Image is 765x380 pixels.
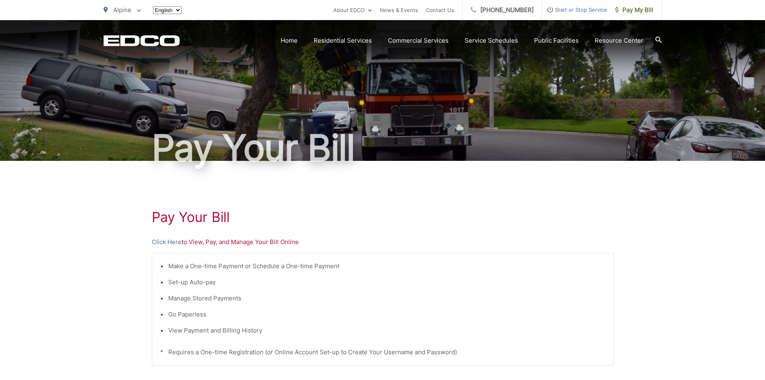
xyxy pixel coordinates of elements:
[104,35,180,46] a: EDCD logo. Return to the homepage.
[168,277,605,287] li: Set-up Auto-pay
[160,347,605,357] p: * Requires a One-time Registration (or Online Account Set-up to Create Your Username and Password)
[152,209,614,225] h1: Pay Your Bill
[168,294,605,303] li: Manage Stored Payments
[168,310,605,319] li: Go Paperless
[152,237,614,247] p: to View, Pay, and Manage Your Bill Online
[168,326,605,335] li: View Payment and Billing History
[152,237,182,247] a: Click Here
[615,5,653,15] span: Pay My Bill
[388,36,449,45] a: Commercial Services
[113,6,131,14] span: Alpine
[465,36,518,45] a: Service Schedules
[333,5,372,15] a: About EDCO
[104,128,662,168] h1: Pay Your Bill
[168,261,605,271] li: Make a One-time Payment or Schedule a One-time Payment
[534,36,579,45] a: Public Facilities
[595,36,643,45] a: Resource Center
[153,6,182,14] select: Select a language
[281,36,298,45] a: Home
[426,5,454,15] a: Contact Us
[380,5,418,15] a: News & Events
[314,36,372,45] a: Residential Services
